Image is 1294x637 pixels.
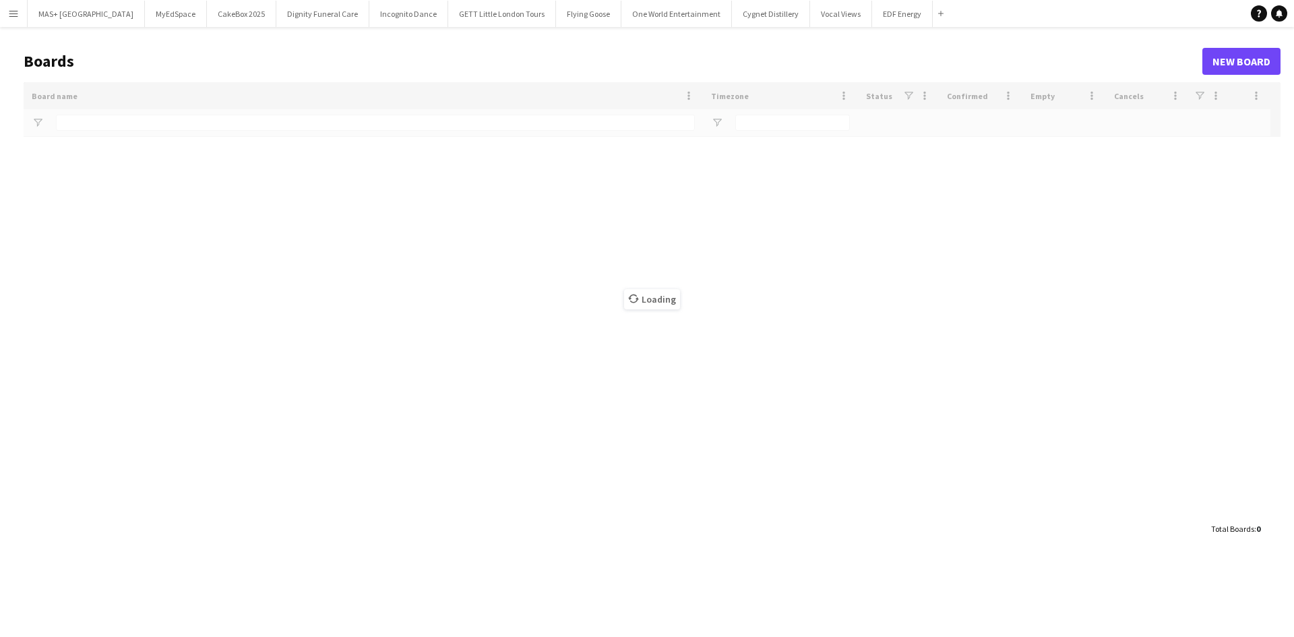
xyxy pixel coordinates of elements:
button: One World Entertainment [621,1,732,27]
button: Cygnet Distillery [732,1,810,27]
h1: Boards [24,51,1202,71]
button: GETT Little London Tours [448,1,556,27]
span: Loading [624,289,680,309]
span: Total Boards [1211,524,1254,534]
button: MAS+ [GEOGRAPHIC_DATA] [28,1,145,27]
button: MyEdSpace [145,1,207,27]
button: Incognito Dance [369,1,448,27]
span: 0 [1256,524,1260,534]
button: CakeBox 2025 [207,1,276,27]
div: : [1211,516,1260,542]
button: Vocal Views [810,1,872,27]
button: Dignity Funeral Care [276,1,369,27]
a: New Board [1202,48,1281,75]
button: EDF Energy [872,1,933,27]
button: Flying Goose [556,1,621,27]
